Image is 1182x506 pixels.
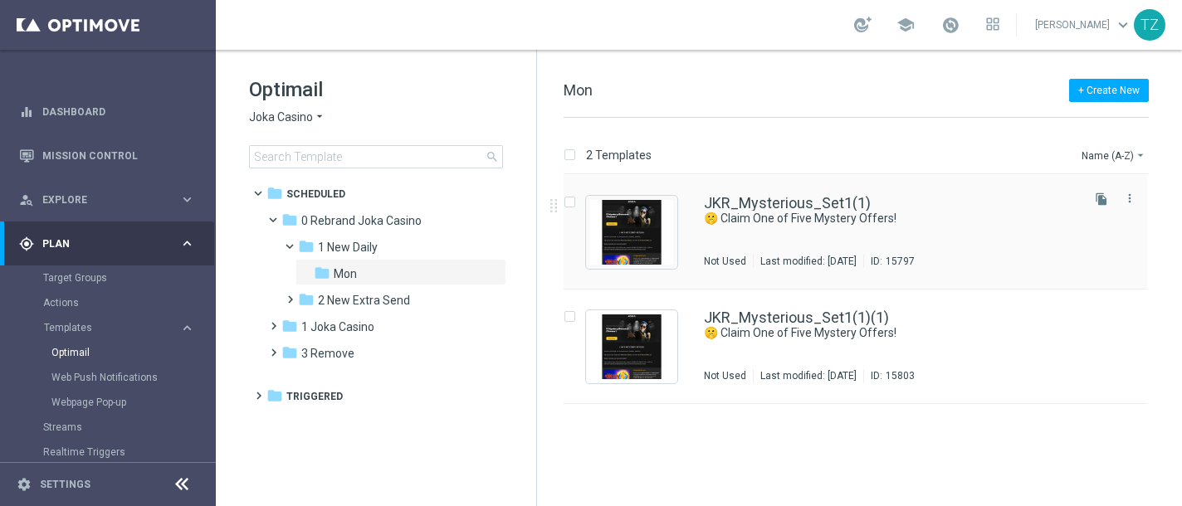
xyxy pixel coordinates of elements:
[43,290,214,315] div: Actions
[43,440,214,465] div: Realtime Triggers
[486,150,499,163] span: search
[754,369,863,382] div: Last modified: [DATE]
[43,445,173,459] a: Realtime Triggers
[19,134,195,178] div: Mission Control
[301,213,422,228] span: 0 Rebrand Joka Casino
[1114,16,1132,34] span: keyboard_arrow_down
[863,369,915,382] div: ID:
[44,323,163,333] span: Templates
[1091,188,1112,210] button: file_copy
[564,81,593,99] span: Mon
[179,236,195,251] i: keyboard_arrow_right
[318,293,410,308] span: 2 New Extra Send
[704,255,746,268] div: Not Used
[43,315,214,415] div: Templates
[51,340,214,365] div: Optimail
[547,175,1179,289] div: Press SPACE to select this row.
[547,289,1179,404] div: Press SPACE to select this row.
[43,421,173,434] a: Streams
[704,211,1039,226] a: 🤫 Claim One of Five Mystery Offers!
[42,195,179,205] span: Explore
[334,266,357,281] span: Mon
[1080,145,1149,165] button: Name (A-Z)arrow_drop_down
[42,90,195,134] a: Dashboard
[590,200,673,265] img: 15797.jpeg
[249,76,503,103] h1: Optimail
[863,255,915,268] div: ID:
[51,396,173,409] a: Webpage Pop-up
[896,16,915,34] span: school
[318,240,378,255] span: 1 New Daily
[704,369,746,382] div: Not Used
[43,271,173,285] a: Target Groups
[266,387,283,404] i: folder
[179,192,195,207] i: keyboard_arrow_right
[249,109,313,125] span: Joka Casino
[1134,9,1165,41] div: TZ
[704,196,871,211] a: JKR_Mysterious_Set1(1)
[298,291,315,308] i: folder
[1069,79,1149,102] button: + Create New
[313,109,326,125] i: arrow_drop_down
[249,145,503,168] input: Search Template
[586,148,652,163] p: 2 Templates
[1134,148,1147,162] i: arrow_drop_down
[1033,12,1134,37] a: [PERSON_NAME]keyboard_arrow_down
[43,296,173,309] a: Actions
[19,105,34,119] i: equalizer
[281,318,298,334] i: folder
[266,185,283,202] i: folder
[18,149,196,163] button: Mission Control
[43,415,214,440] div: Streams
[1123,192,1136,205] i: more_vert
[286,389,343,404] span: Triggered
[51,371,173,384] a: Web Push Notifications
[18,105,196,119] button: equalizer Dashboard
[19,236,179,251] div: Plan
[51,365,214,390] div: Web Push Notifications
[43,265,214,290] div: Target Groups
[19,192,34,207] i: person_search
[18,193,196,207] button: person_search Explore keyboard_arrow_right
[19,90,195,134] div: Dashboard
[301,319,374,334] span: 1 Joka Casino
[704,310,889,325] a: JKR_Mysterious_Set1(1)(1)
[42,239,179,249] span: Plan
[179,320,195,336] i: keyboard_arrow_right
[1121,188,1138,208] button: more_vert
[43,321,196,334] button: Templates keyboard_arrow_right
[42,134,195,178] a: Mission Control
[281,344,298,361] i: folder
[19,236,34,251] i: gps_fixed
[314,265,330,281] i: folder
[286,187,345,202] span: Scheduled
[249,109,326,125] button: Joka Casino arrow_drop_down
[590,314,673,379] img: 15803.jpeg
[18,237,196,251] button: gps_fixed Plan keyboard_arrow_right
[1095,192,1108,206] i: file_copy
[754,255,863,268] div: Last modified: [DATE]
[51,346,173,359] a: Optimail
[704,211,1077,226] div: 🤫 Claim One of Five Mystery Offers!
[886,255,915,268] div: 15797
[298,238,315,255] i: folder
[44,323,179,333] div: Templates
[19,192,179,207] div: Explore
[886,369,915,382] div: 15803
[51,390,214,415] div: Webpage Pop-up
[301,346,354,361] span: 3 Remove
[40,479,90,489] a: Settings
[704,325,1039,341] a: 🤫 Claim One of Five Mystery Offers!
[704,325,1077,341] div: 🤫 Claim One of Five Mystery Offers!
[281,212,298,228] i: folder
[17,477,32,492] i: settings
